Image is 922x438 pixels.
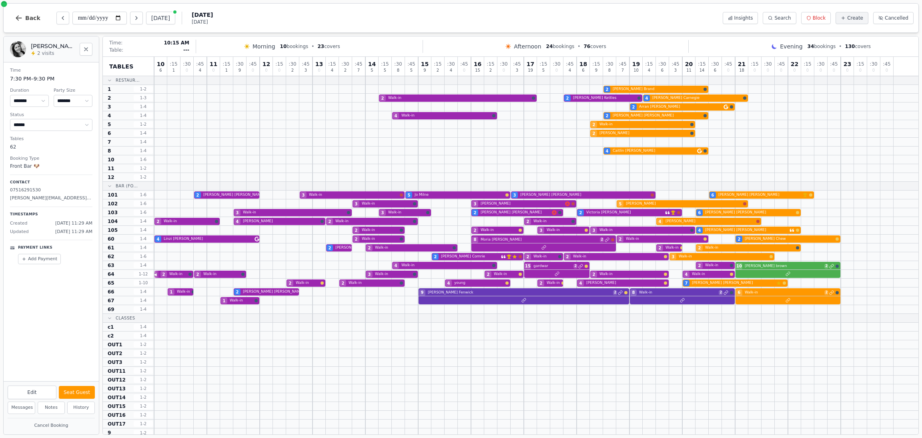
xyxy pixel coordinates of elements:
[192,19,213,25] span: [DATE]
[780,42,802,50] span: Evening
[539,62,547,66] span: : 15
[583,44,590,49] span: 76
[394,62,402,66] span: : 30
[698,62,706,66] span: : 15
[801,12,831,24] button: Block
[463,68,465,72] span: 0
[516,68,518,72] span: 3
[134,236,153,242] span: 1 - 4
[487,62,494,66] span: : 15
[632,61,640,67] span: 19
[527,61,534,67] span: 17
[513,62,521,66] span: : 45
[723,12,758,24] button: Insights
[311,43,314,50] span: •
[222,62,230,66] span: : 15
[546,44,553,49] span: 24
[289,62,296,66] span: : 30
[619,62,626,66] span: : 45
[397,68,399,72] span: 8
[566,62,573,66] span: : 45
[613,86,702,92] span: [PERSON_NAME] Brand
[10,75,92,83] dd: 7:30 PM – 9:30 PM
[108,165,114,172] span: 11
[579,210,582,216] span: 2
[108,236,114,242] span: 60
[813,15,826,21] span: Block
[599,227,689,233] span: Walk-in
[553,62,560,66] span: : 30
[134,227,153,233] span: 1 - 4
[712,192,714,198] span: 6
[25,15,40,21] span: Back
[55,220,92,227] span: [DATE] 11:29 AM
[344,68,347,72] span: 2
[362,236,398,242] span: Walk-in
[754,68,756,72] span: 0
[423,68,426,72] span: 9
[846,68,848,72] span: 0
[108,157,114,163] span: 10
[619,236,622,242] span: 2
[844,61,851,67] span: 23
[116,77,140,83] span: Restaur...
[236,210,239,216] span: 3
[613,148,696,154] span: Caitlin [PERSON_NAME]
[108,192,118,198] span: 101
[134,148,153,154] span: 1 - 4
[592,62,600,66] span: : 15
[10,67,92,74] dt: Time
[108,174,114,181] span: 12
[698,210,701,216] span: 6
[10,41,26,57] img: Natalie Melville
[652,95,742,101] span: [PERSON_NAME] Carnegie
[645,95,648,101] span: 4
[434,62,441,66] span: : 15
[280,44,287,49] span: 10
[10,155,92,162] dt: Booking Type
[183,47,189,53] span: ---
[447,62,455,66] span: : 30
[37,50,54,56] span: 2 visits
[619,201,622,207] span: 5
[546,43,575,50] span: bookings
[599,122,689,127] span: Walk-in
[793,68,796,72] span: 0
[714,68,716,72] span: 6
[648,68,650,72] span: 4
[475,68,480,72] span: 15
[845,44,855,49] span: 130
[305,68,307,72] span: 3
[839,43,842,50] span: •
[108,121,111,128] span: 5
[817,62,824,66] span: : 30
[255,237,259,241] svg: Google booking
[833,68,835,72] span: 0
[265,68,267,72] span: 0
[685,61,693,67] span: 20
[59,386,95,399] button: Seat Guest
[55,229,92,235] span: [DATE] 11:29 AM
[555,68,558,72] span: 0
[291,68,294,72] span: 2
[10,180,92,185] p: Contact
[108,130,111,137] span: 6
[239,68,241,72] span: 9
[698,227,701,233] span: 4
[873,12,914,24] button: Cancelled
[157,61,164,67] span: 10
[820,68,822,72] span: 0
[489,68,492,72] span: 2
[134,209,153,215] span: 1 - 6
[388,210,425,215] span: Walk-in
[183,62,190,66] span: : 30
[450,68,452,72] span: 4
[317,43,340,50] span: covers
[886,68,888,72] span: 0
[639,104,722,110] span: Arran [PERSON_NAME]
[606,148,609,154] span: 4
[388,95,530,101] span: Walk-in
[108,148,111,154] span: 8
[236,219,239,225] span: 4
[659,219,661,225] span: 4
